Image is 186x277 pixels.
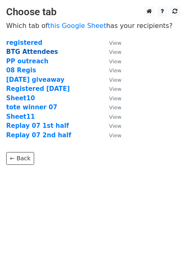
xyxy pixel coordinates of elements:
[6,48,58,55] a: BTG Attendees
[101,132,121,139] a: View
[101,58,121,65] a: View
[6,95,35,102] a: Sheet10
[6,6,180,18] h3: Choose tab
[101,39,121,46] a: View
[109,49,121,55] small: View
[6,58,49,65] a: PP outreach
[109,114,121,120] small: View
[6,152,34,165] a: ← Back
[6,21,180,30] p: Which tab of has your recipients?
[48,22,106,30] a: this Google Sheet
[6,113,35,120] a: Sheet11
[101,95,121,102] a: View
[109,58,121,65] small: View
[6,67,36,74] a: 08 Regis
[101,104,121,111] a: View
[109,95,121,102] small: View
[109,132,121,138] small: View
[109,86,121,92] small: View
[101,85,121,92] a: View
[109,40,121,46] small: View
[109,123,121,129] small: View
[6,132,71,139] a: Replay 07 2nd half
[101,122,121,129] a: View
[109,104,121,111] small: View
[101,67,121,74] a: View
[6,85,70,92] a: Registered [DATE]
[6,76,65,83] a: [DATE] giveaway
[101,113,121,120] a: View
[101,48,121,55] a: View
[145,238,186,277] iframe: Chat Widget
[6,104,57,111] a: tote winner 07
[6,39,42,46] a: registered
[6,122,69,129] a: Replay 07 1st half
[109,67,121,74] small: View
[109,77,121,83] small: View
[101,76,121,83] a: View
